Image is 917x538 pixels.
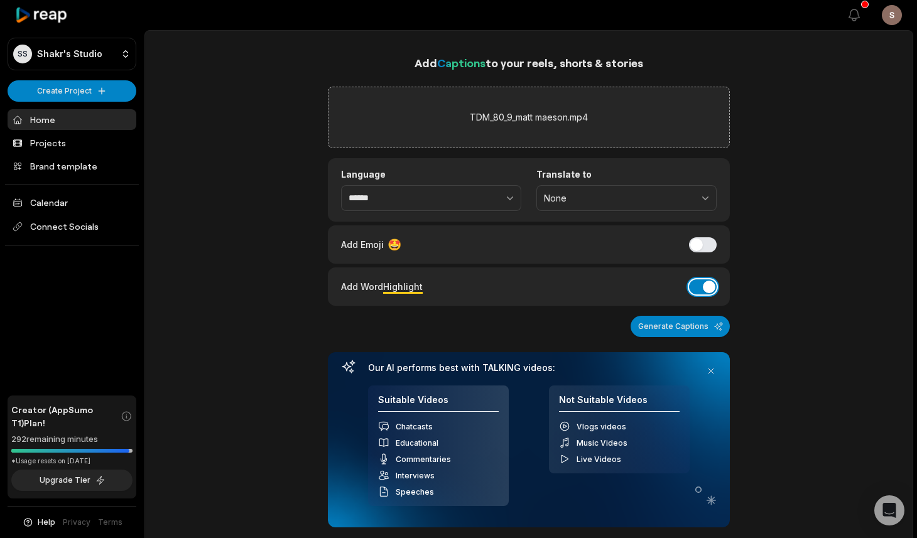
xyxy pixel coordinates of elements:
span: Add Emoji [341,238,384,251]
h1: Add to your reels, shorts & stories [328,54,730,72]
span: Captions [437,56,486,70]
h4: Not Suitable Videos [559,394,680,412]
span: Interviews [396,471,435,480]
span: Educational [396,438,438,448]
div: Open Intercom Messenger [874,495,904,525]
a: Projects [8,132,136,153]
span: None [544,193,692,204]
span: Highlight [383,281,423,292]
span: Vlogs videos [577,422,626,431]
div: *Usage resets on [DATE] [11,456,133,466]
span: 🤩 [388,236,401,253]
p: Shakr's Studio [37,48,102,60]
a: Calendar [8,192,136,213]
span: Chatcasts [396,422,433,431]
span: Connect Socials [8,215,136,238]
span: Live Videos [577,455,621,464]
label: Translate to [536,169,717,180]
span: Creator (AppSumo T1) Plan! [11,403,121,429]
div: 292 remaining minutes [11,433,133,446]
span: Help [38,517,55,528]
a: Brand template [8,156,136,176]
label: Language [341,169,521,180]
div: Add Word [341,278,423,295]
span: Commentaries [396,455,451,464]
h3: Our AI performs best with TALKING videos: [368,362,690,374]
h4: Suitable Videos [378,394,499,412]
a: Privacy [63,517,90,528]
span: Speeches [396,487,434,497]
a: Terms [98,517,122,528]
button: Generate Captions [631,316,730,337]
span: Music Videos [577,438,627,448]
button: None [536,185,717,212]
a: Home [8,109,136,130]
button: Help [22,517,55,528]
div: SS [13,45,32,63]
button: Upgrade Tier [11,470,133,491]
button: Create Project [8,80,136,102]
label: TDM_80_9_matt maeson.mp4 [470,110,588,125]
